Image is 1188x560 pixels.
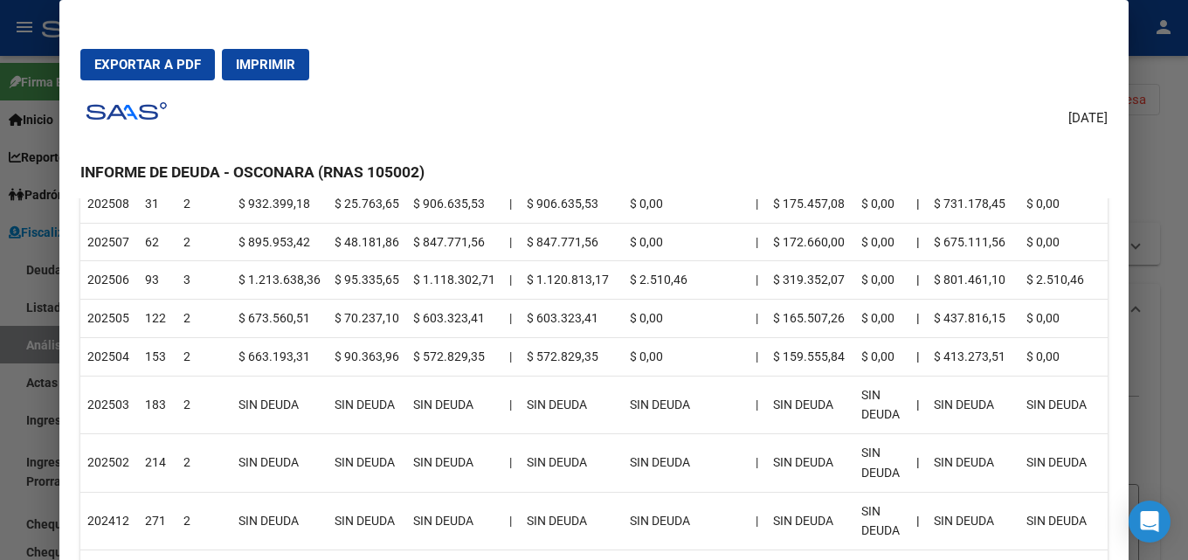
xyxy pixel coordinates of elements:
td: SIN DEUDA [1019,376,1108,434]
td: 202504 [80,337,138,376]
td: SIN DEUDA [766,376,853,434]
td: | [502,492,520,550]
td: 271 [138,492,176,550]
td: 202508 [80,184,138,223]
th: | [909,184,927,223]
td: $ 801.461,10 [927,261,1019,300]
td: | [749,300,766,338]
td: | [502,261,520,300]
td: $ 0,00 [623,184,749,223]
td: $ 25.763,65 [328,184,406,223]
span: [DATE] [1068,108,1108,128]
td: 2 [176,434,231,493]
th: | [909,434,927,493]
button: Imprimir [222,49,309,80]
td: SIN DEUDA [623,492,749,550]
th: | [909,223,927,261]
td: SIN DEUDA [520,492,623,550]
td: $ 0,00 [854,337,910,376]
td: $ 1.118.302,71 [406,261,502,300]
td: $ 906.635,53 [406,184,502,223]
td: $ 2.510,46 [1019,261,1108,300]
td: $ 663.193,31 [231,337,328,376]
td: 2 [176,184,231,223]
td: 202505 [80,300,138,338]
td: 202503 [80,376,138,434]
td: 2 [176,376,231,434]
td: $ 70.237,10 [328,300,406,338]
td: $ 673.560,51 [231,300,328,338]
td: SIN DEUDA [766,492,853,550]
span: Exportar a PDF [94,57,201,73]
td: $ 319.352,07 [766,261,853,300]
td: SIN DEUDA [623,434,749,493]
div: Open Intercom Messenger [1129,501,1171,543]
th: | [909,300,927,338]
td: | [749,376,766,434]
td: SIN DEUDA [520,434,623,493]
td: $ 895.953,42 [231,223,328,261]
td: 2 [176,492,231,550]
td: | [502,184,520,223]
td: $ 165.507,26 [766,300,853,338]
h3: INFORME DE DEUDA - OSCONARA (RNAS 105002) [80,161,1108,183]
td: SIN DEUDA [927,492,1019,550]
td: $ 675.111,56 [927,223,1019,261]
th: | [909,376,927,434]
td: 153 [138,337,176,376]
td: | [749,337,766,376]
td: $ 0,00 [854,300,910,338]
td: SIN DEUDA [231,376,328,434]
td: | [502,300,520,338]
td: $ 437.816,15 [927,300,1019,338]
td: $ 0,00 [854,223,910,261]
td: SIN DEUDA [766,434,853,493]
td: 183 [138,376,176,434]
td: $ 906.635,53 [520,184,623,223]
td: SIN DEUDA [231,434,328,493]
td: 62 [138,223,176,261]
td: SIN DEUDA [520,376,623,434]
td: $ 572.829,35 [520,337,623,376]
td: $ 1.120.813,17 [520,261,623,300]
th: | [909,337,927,376]
th: | [909,261,927,300]
td: | [502,337,520,376]
td: | [749,492,766,550]
td: SIN DEUDA [406,434,502,493]
td: | [502,434,520,493]
td: SIN DEUDA [927,434,1019,493]
td: 202507 [80,223,138,261]
td: SIN DEUDA [854,492,910,550]
td: $ 172.660,00 [766,223,853,261]
td: $ 0,00 [854,184,910,223]
td: $ 0,00 [1019,300,1108,338]
td: $ 0,00 [1019,184,1108,223]
th: | [909,492,927,550]
td: $ 0,00 [1019,223,1108,261]
td: 214 [138,434,176,493]
td: SIN DEUDA [328,376,406,434]
td: | [502,223,520,261]
td: SIN DEUDA [406,492,502,550]
td: $ 413.273,51 [927,337,1019,376]
td: $ 572.829,35 [406,337,502,376]
td: SIN DEUDA [406,376,502,434]
td: | [749,223,766,261]
td: SIN DEUDA [1019,492,1108,550]
td: SIN DEUDA [328,434,406,493]
td: $ 603.323,41 [520,300,623,338]
td: $ 0,00 [623,223,749,261]
td: 2 [176,300,231,338]
td: $ 0,00 [623,337,749,376]
td: | [749,261,766,300]
td: $ 175.457,08 [766,184,853,223]
td: $ 603.323,41 [406,300,502,338]
td: SIN DEUDA [231,492,328,550]
td: 3 [176,261,231,300]
td: | [749,184,766,223]
td: $ 159.555,84 [766,337,853,376]
td: $ 1.213.638,36 [231,261,328,300]
td: SIN DEUDA [328,492,406,550]
td: SIN DEUDA [1019,434,1108,493]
